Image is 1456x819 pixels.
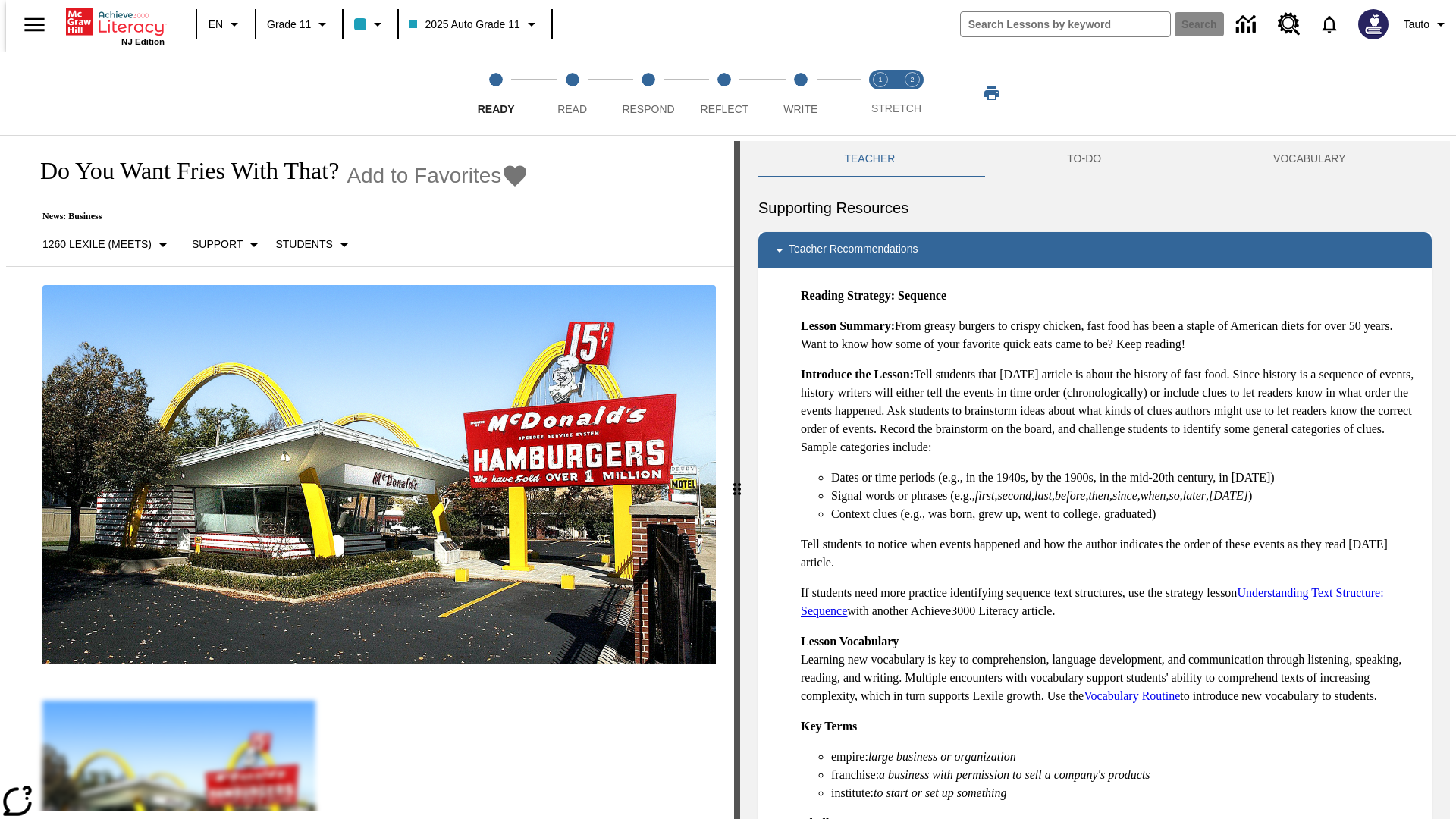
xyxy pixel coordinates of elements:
span: NJ Edition [121,37,165,46]
button: Profile/Settings [1398,11,1456,38]
text: 2 [910,76,914,83]
button: Open side menu [12,2,57,47]
p: News: Business [24,211,529,222]
button: TO-DO [981,141,1188,177]
em: so [1169,489,1180,502]
button: Grade: Grade 11, Select a grade [261,11,337,38]
em: [DATE] [1209,489,1248,502]
button: Select a new avatar [1349,5,1398,44]
div: Instructional Panel Tabs [758,141,1432,177]
button: Language: EN, Select a language [202,11,250,38]
button: Respond step 3 of 5 [604,52,692,135]
a: Vocabulary Routine [1084,689,1180,702]
input: search field [961,12,1170,36]
span: Grade 11 [267,17,311,33]
button: Stretch Respond step 2 of 2 [890,52,934,135]
p: Support [192,237,243,253]
strong: Reading Strategy: [801,289,895,302]
em: second [998,489,1031,502]
a: Resource Center, Will open in new tab [1269,4,1310,45]
em: to start or set up something [874,786,1007,799]
div: Teacher Recommendations [758,232,1432,268]
div: reading [6,141,734,811]
text: 1 [878,76,882,83]
em: large business or organization [868,750,1016,763]
span: Tauto [1404,17,1429,33]
span: Reflect [701,103,749,115]
h1: Do You Want Fries With That? [24,157,339,185]
p: Tell students that [DATE] article is about the history of fast food. Since history is a sequence ... [801,366,1420,457]
li: Signal words or phrases (e.g., , , , , , , , , , ) [831,487,1420,505]
button: Ready step 1 of 5 [452,52,540,135]
button: Teacher [758,141,981,177]
em: when [1141,489,1166,502]
p: Tell students to notice when events happened and how the author indicates the order of these even... [801,535,1420,572]
li: empire: [831,748,1420,766]
button: Class: 2025 Auto Grade 11, Select your class [403,11,546,38]
span: Add to Favorites [347,164,501,188]
li: Context clues (e.g., was born, grew up, went to college, graduated) [831,505,1420,523]
p: 1260 Lexile (Meets) [42,237,152,253]
span: 2025 Auto Grade 11 [409,17,519,33]
button: Class color is light blue. Change class color [348,11,393,38]
em: since [1112,489,1137,502]
button: Select Student [269,231,359,259]
li: franchise: [831,766,1420,784]
p: If students need more practice identifying sequence text structures, use the strategy lesson with... [801,584,1420,620]
li: Dates or time periods (e.g., in the 1940s, by the 1900s, in the mid-20th century, in [DATE]) [831,469,1420,487]
img: Avatar [1358,9,1389,39]
button: Read step 2 of 5 [528,52,616,135]
a: Understanding Text Structure: Sequence [801,586,1384,617]
strong: Sequence [898,289,946,302]
div: Press Enter or Spacebar and then press right and left arrow keys to move the slider [734,141,740,819]
button: Stretch Read step 1 of 2 [858,52,902,135]
div: activity [740,141,1450,819]
span: Write [783,103,817,115]
button: Reflect step 4 of 5 [680,52,768,135]
em: a business with permission to sell a company's products [879,768,1150,781]
strong: Introduce the Lesson: [801,368,914,381]
a: Notifications [1310,5,1349,44]
span: EN [209,17,223,33]
span: Ready [478,103,515,115]
span: Respond [622,103,674,115]
em: before [1055,489,1085,502]
button: Scaffolds, Support [186,231,269,259]
div: Home [66,5,165,46]
button: Add to Favorites - Do You Want Fries With That? [347,162,529,189]
p: Learning new vocabulary is key to comprehension, language development, and communication through ... [801,632,1420,705]
h6: Supporting Resources [758,196,1432,220]
p: Teacher Recommendations [789,241,918,259]
strong: Lesson Summary: [801,319,895,332]
em: last [1034,489,1052,502]
button: Print [968,80,1016,107]
strong: Lesson Vocabulary [801,635,899,648]
li: institute: [831,784,1420,802]
p: From greasy burgers to crispy chicken, fast food has been a staple of American diets for over 50 ... [801,317,1420,353]
em: first [975,489,995,502]
button: VOCABULARY [1188,141,1432,177]
em: later [1183,489,1206,502]
p: Students [275,237,332,253]
span: STRETCH [871,102,921,115]
button: Write step 5 of 5 [757,52,845,135]
em: then [1088,489,1109,502]
strong: Key Terms [801,720,857,733]
button: Select Lexile, 1260 Lexile (Meets) [36,231,178,259]
a: Data Center [1227,4,1269,45]
img: One of the first McDonald's stores, with the iconic red sign and golden arches. [42,285,716,664]
span: Read [557,103,587,115]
